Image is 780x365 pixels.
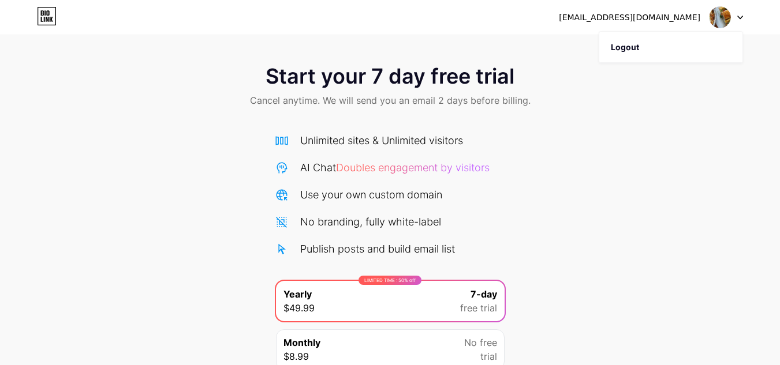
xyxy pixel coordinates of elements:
div: AI Chat [300,160,490,175]
div: [EMAIL_ADDRESS][DOMAIN_NAME] [559,12,700,24]
span: $49.99 [283,301,315,315]
div: Publish posts and build email list [300,241,455,257]
span: Yearly [283,287,312,301]
span: free trial [460,301,497,315]
li: Logout [599,32,742,63]
div: LIMITED TIME : 50% off [359,276,421,285]
span: Doubles engagement by visitors [336,161,490,174]
span: $8.99 [283,349,309,363]
span: trial [480,349,497,363]
span: Start your 7 day free trial [266,65,514,88]
img: william80 [709,6,731,28]
div: Use your own custom domain [300,187,442,202]
span: Monthly [283,336,320,349]
span: 7-day [471,287,497,301]
div: No branding, fully white-label [300,214,441,229]
div: Unlimited sites & Unlimited visitors [300,133,463,148]
span: No free [464,336,497,349]
span: Cancel anytime. We will send you an email 2 days before billing. [250,93,531,107]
